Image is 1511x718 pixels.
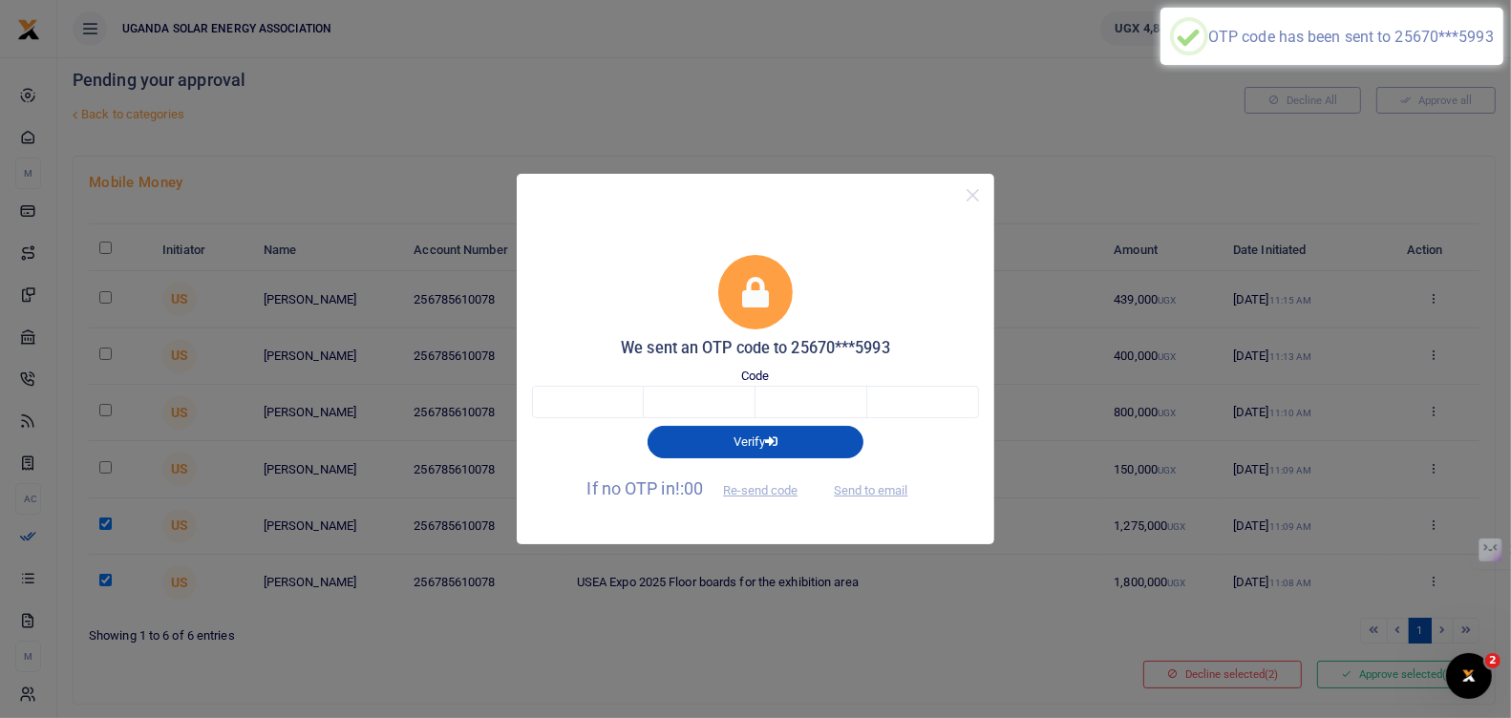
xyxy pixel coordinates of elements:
[1446,653,1492,699] iframe: Intercom live chat
[1208,28,1494,46] div: OTP code has been sent to 25670***5993
[675,478,703,498] span: !:00
[648,426,863,458] button: Verify
[587,478,815,498] span: If no OTP in
[1485,653,1500,668] span: 2
[959,181,987,209] button: Close
[532,339,979,358] h5: We sent an OTP code to 25670***5993
[741,367,769,386] label: Code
